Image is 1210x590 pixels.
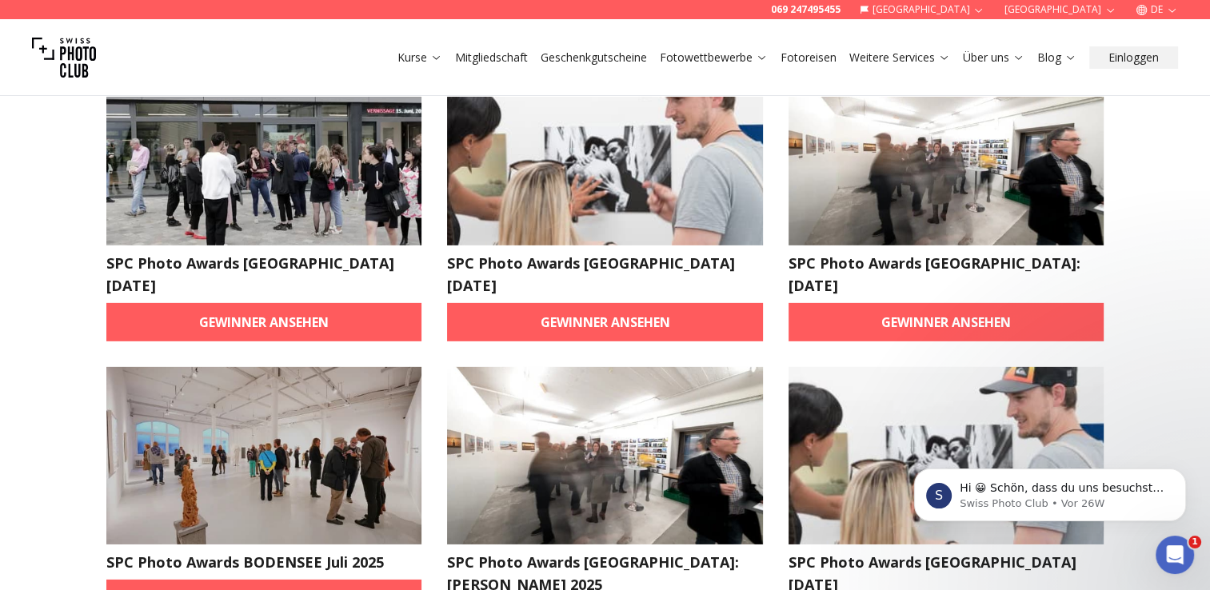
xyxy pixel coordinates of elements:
[1188,536,1201,548] span: 1
[32,26,96,90] img: Swiss photo club
[447,68,763,245] img: SPC Photo Awards WIEN Juni 2025
[106,303,422,341] a: Gewinner ansehen
[660,50,768,66] a: Fotowettbewerbe
[1037,50,1076,66] a: Blog
[106,68,422,245] img: SPC Photo Awards BERLIN May 2025
[963,50,1024,66] a: Über uns
[541,50,647,66] a: Geschenkgutscheine
[771,3,841,16] a: 069 247495455
[789,252,1104,297] h2: SPC Photo Awards [GEOGRAPHIC_DATA]: [DATE]
[449,46,534,69] button: Mitgliedschaft
[534,46,653,69] button: Geschenkgutscheine
[1031,46,1083,69] button: Blog
[774,46,843,69] button: Fotoreisen
[447,303,763,341] a: Gewinner ansehen
[1089,46,1178,69] button: Einloggen
[843,46,956,69] button: Weitere Services
[106,551,422,573] h2: SPC Photo Awards BODENSEE Juli 2025
[1156,536,1194,574] iframe: Intercom live chat
[789,68,1104,245] img: SPC Photo Awards Zürich: Juni 2025
[106,367,422,544] img: SPC Photo Awards BODENSEE Juli 2025
[789,303,1104,341] a: Gewinner ansehen
[397,50,442,66] a: Kurse
[956,46,1031,69] button: Über uns
[849,50,950,66] a: Weitere Services
[781,50,837,66] a: Fotoreisen
[447,367,763,544] img: SPC Photo Awards Zürich: Herbst 2025
[447,252,763,297] h2: SPC Photo Awards [GEOGRAPHIC_DATA] [DATE]
[106,252,422,297] h2: SPC Photo Awards [GEOGRAPHIC_DATA] [DATE]
[391,46,449,69] button: Kurse
[653,46,774,69] button: Fotowettbewerbe
[789,367,1104,544] img: SPC Photo Awards DRESDEN September 2025
[455,50,528,66] a: Mitgliedschaft
[890,435,1210,547] iframe: Intercom notifications Nachricht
